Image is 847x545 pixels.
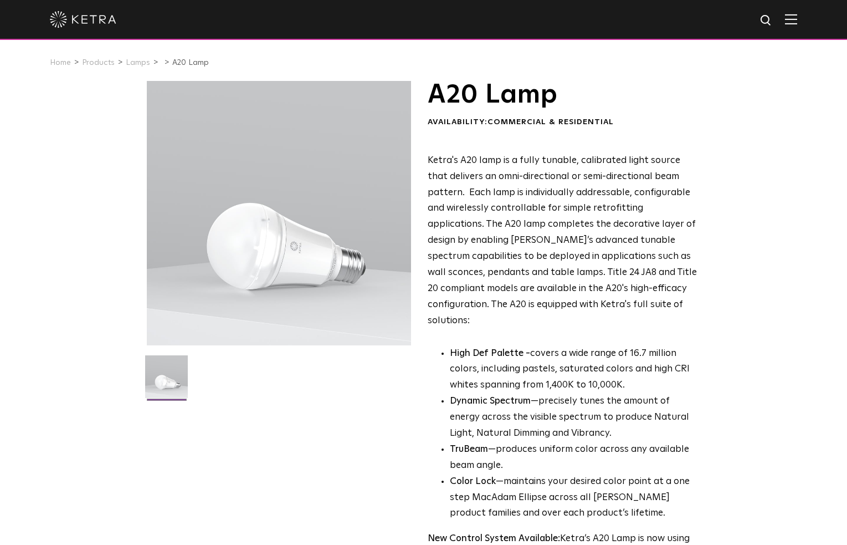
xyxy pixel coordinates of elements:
h1: A20 Lamp [428,81,697,109]
a: A20 Lamp [172,59,209,67]
strong: Color Lock [450,477,496,486]
a: Lamps [126,59,150,67]
a: Home [50,59,71,67]
span: Commercial & Residential [487,118,614,126]
li: —precisely tunes the amount of energy across the visible spectrum to produce Natural Light, Natur... [450,394,697,442]
strong: New Control System Available: [428,534,560,543]
img: Hamburger%20Nav.svg [785,14,797,24]
img: ketra-logo-2019-white [50,11,116,28]
img: search icon [759,14,773,28]
strong: Dynamic Spectrum [450,396,531,406]
div: Availability: [428,117,697,128]
li: —produces uniform color across any available beam angle. [450,442,697,474]
img: A20-Lamp-2021-Web-Square [145,355,188,406]
span: Ketra's A20 lamp is a fully tunable, calibrated light source that delivers an omni-directional or... [428,156,697,325]
p: covers a wide range of 16.7 million colors, including pastels, saturated colors and high CRI whit... [450,346,697,394]
strong: High Def Palette - [450,349,530,358]
li: —maintains your desired color point at a one step MacAdam Ellipse across all [PERSON_NAME] produc... [450,474,697,522]
a: Products [82,59,115,67]
strong: TruBeam [450,445,488,454]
